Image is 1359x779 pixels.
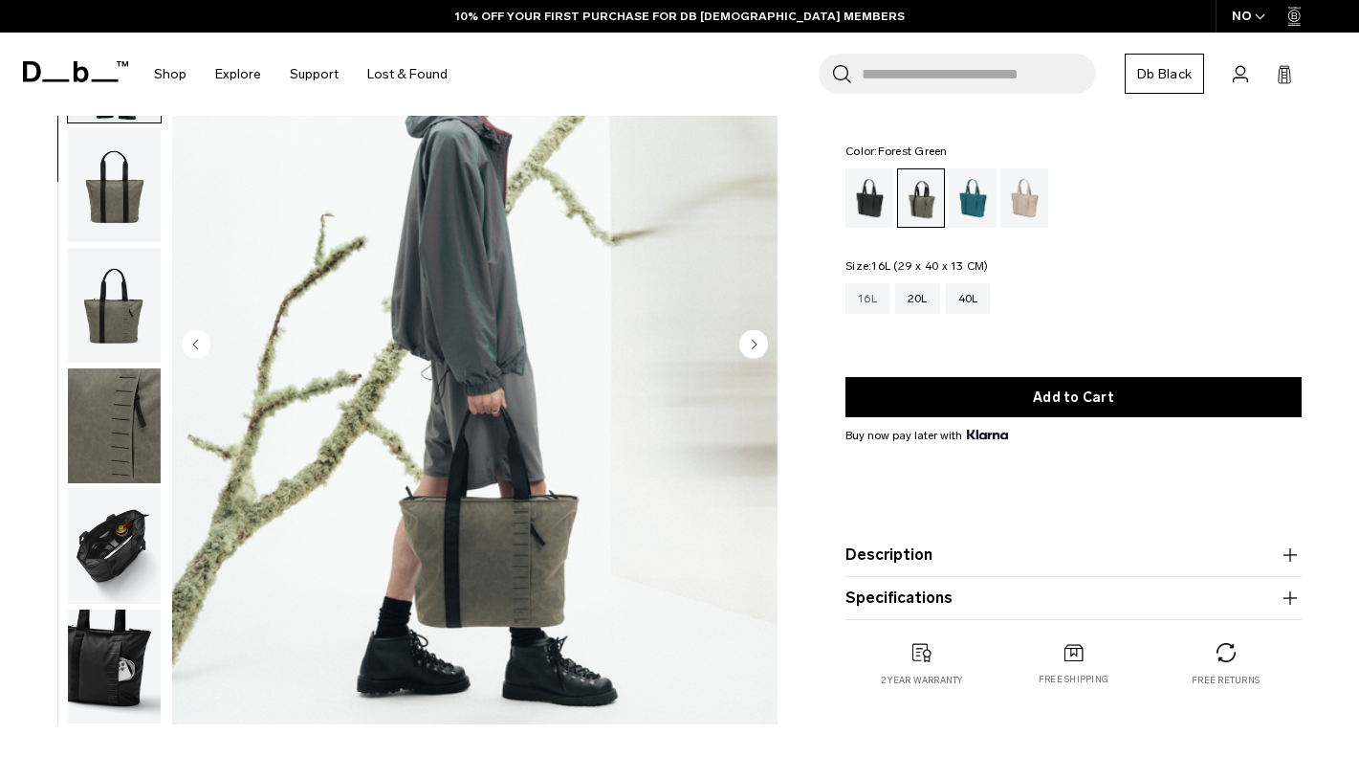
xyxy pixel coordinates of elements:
[367,40,448,108] a: Lost & Found
[1125,54,1204,94] a: Db Black
[881,674,963,687] p: 2 year warranty
[68,610,161,724] img: Essential Tote 20L Forest Green
[845,587,1302,610] button: Specifications
[845,168,893,228] a: Black Out
[967,430,1008,439] img: {"height" => 20, "alt" => "Klarna"}
[67,609,162,725] button: Essential Tote 20L Forest Green
[845,260,989,272] legend: Size:
[739,329,768,362] button: Next slide
[140,33,462,116] nav: Main Navigation
[1000,168,1048,228] a: Fogbow Beige
[949,168,997,228] a: Midnight Teal
[895,283,940,314] a: 20L
[871,259,988,273] span: 16L (29 x 40 x 13 CM)
[154,40,186,108] a: Shop
[1192,674,1260,687] p: Free returns
[68,248,161,363] img: Essential Tote 20L Forest Green
[845,283,889,314] a: 16L
[182,329,210,362] button: Previous slide
[67,127,162,244] button: Essential Tote 20L Forest Green
[845,145,948,157] legend: Color:
[67,488,162,605] button: Essential Tote 20L Forest Green
[845,427,1008,444] span: Buy now pay later with
[1039,673,1108,686] p: Free shipping
[878,145,948,158] span: Forest Green
[290,40,339,108] a: Support
[67,247,162,364] button: Essential Tote 20L Forest Green
[67,367,162,484] button: Essential Tote 20L Forest Green
[845,377,1302,417] button: Add to Cart
[455,8,905,25] a: 10% OFF YOUR FIRST PURCHASE FOR DB [DEMOGRAPHIC_DATA] MEMBERS
[68,368,161,483] img: Essential Tote 20L Forest Green
[946,283,991,314] a: 40L
[68,489,161,604] img: Essential Tote 20L Forest Green
[897,168,945,228] a: Forest Green
[845,544,1302,567] button: Description
[68,128,161,243] img: Essential Tote 20L Forest Green
[215,40,261,108] a: Explore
